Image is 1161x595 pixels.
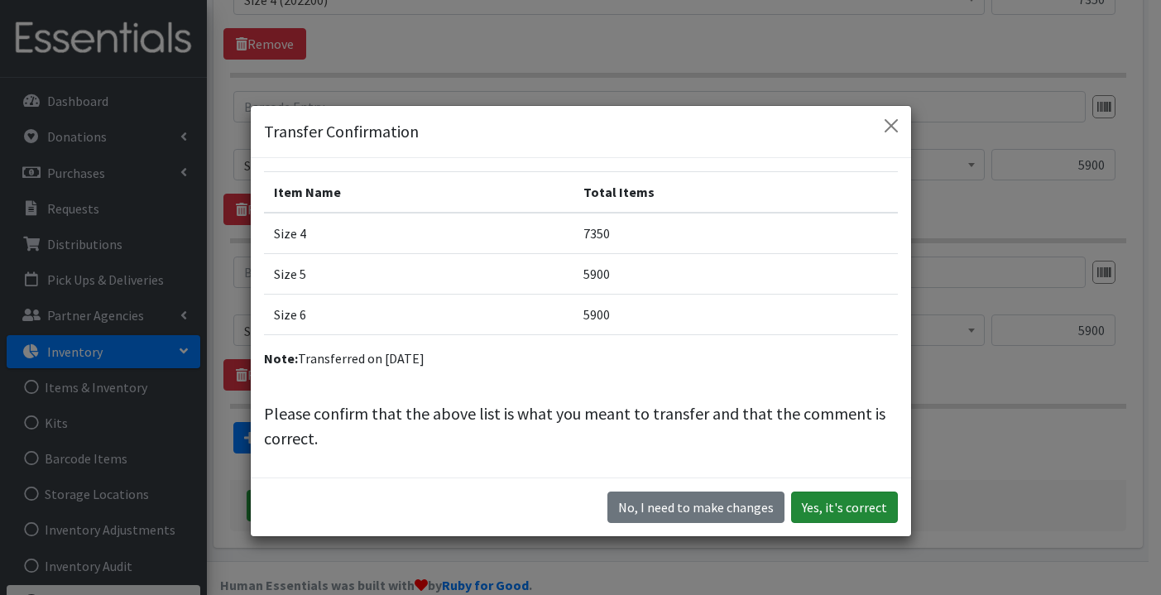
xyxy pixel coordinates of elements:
th: Total Items [573,171,898,213]
h5: Transfer Confirmation [264,119,419,144]
td: Size 6 [264,294,573,334]
td: 5900 [573,294,898,334]
td: 5900 [573,253,898,294]
p: Please confirm that the above list is what you meant to transfer and that the comment is correct. [264,401,898,451]
button: Yes, it's correct [791,492,898,523]
th: Item Name [264,171,573,213]
button: No I need to make changes [607,492,784,523]
td: 7350 [573,213,898,254]
p: Transferred on [DATE] [264,348,898,368]
td: Size 5 [264,253,573,294]
strong: Note: [264,350,298,367]
td: Size 4 [264,213,573,254]
button: Close [878,113,904,139]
